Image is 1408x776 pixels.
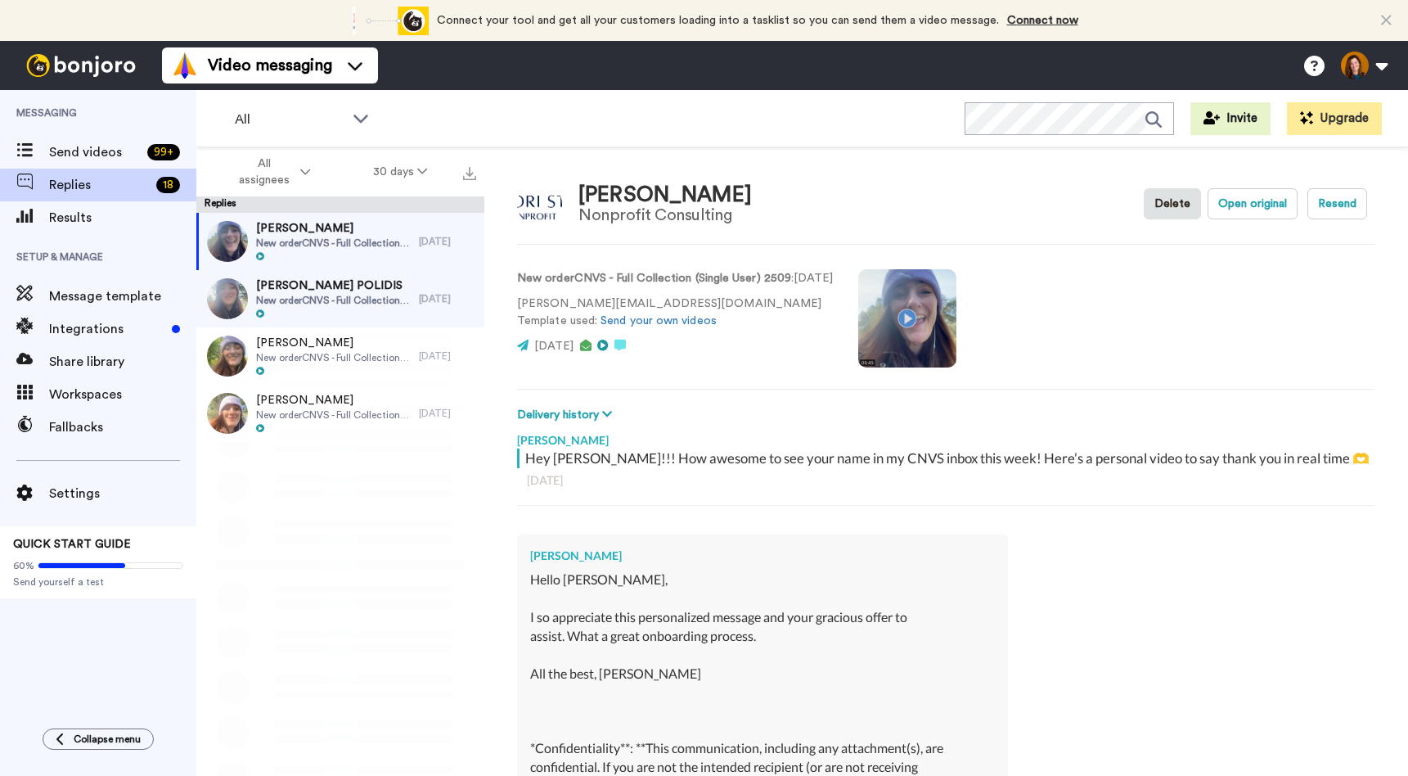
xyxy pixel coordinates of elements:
[517,296,834,330] p: [PERSON_NAME][EMAIL_ADDRESS][DOMAIN_NAME] Template used:
[578,183,752,207] div: [PERSON_NAME]
[156,177,180,193] div: 18
[147,144,180,160] div: 99 +
[1007,15,1078,26] a: Connect now
[1208,188,1298,219] button: Open original
[49,175,150,195] span: Replies
[437,15,999,26] span: Connect your tool and get all your customers loading into a tasklist so you can send them a video...
[207,336,248,377] img: 3d4b3289-19ec-4863-ac64-de23aa995725-thumb.jpg
[419,350,476,363] div: [DATE]
[339,7,429,35] div: animation
[517,424,1375,449] div: [PERSON_NAME]
[342,157,459,187] button: 30 days
[49,286,196,306] span: Message template
[49,484,196,503] span: Settings
[527,472,1365,489] div: [DATE]
[517,270,834,287] p: : [DATE]
[419,235,476,248] div: [DATE]
[49,385,196,404] span: Workspaces
[530,548,995,564] div: [PERSON_NAME]
[463,167,476,180] img: export.svg
[172,52,198,79] img: vm-color.svg
[49,142,141,162] span: Send videos
[207,393,248,434] img: 0e5c4311-ac30-47a9-9441-4d8f3c1cb446-thumb.jpg
[256,220,411,237] span: [PERSON_NAME]
[256,294,411,307] span: New orderCNVS - Full Collection (Single User) 2509
[196,327,484,385] a: [PERSON_NAME]New orderCNVS - Full Collection (Single User) 2509[DATE]
[207,221,248,262] img: 97863531-59e5-4986-b61a-f6ed9588e6d9-thumb.jpg
[256,237,411,250] span: New orderCNVS - Full Collection (Single User) 2509
[13,575,183,589] span: Send yourself a test
[517,273,791,284] strong: New orderCNVS - Full Collection (Single User) 2509
[196,385,484,442] a: [PERSON_NAME]New orderCNVS - Full Collection (Single User) 2509[DATE]
[419,407,476,420] div: [DATE]
[196,213,484,270] a: [PERSON_NAME]New orderCNVS - Full Collection (Single User) 2509[DATE]
[20,54,142,77] img: bj-logo-header-white.svg
[1287,102,1382,135] button: Upgrade
[43,729,154,750] button: Collapse menu
[256,392,411,408] span: [PERSON_NAME]
[1307,188,1367,219] button: Resend
[49,352,196,372] span: Share library
[517,406,617,424] button: Delivery history
[1190,102,1271,135] button: Invite
[419,292,476,305] div: [DATE]
[208,54,332,77] span: Video messaging
[525,449,1371,468] div: Hey [PERSON_NAME]!!! How awesome to see your name in my CNVS inbox this week! Here’s a personal v...
[534,341,574,352] span: [DATE]
[1144,188,1201,219] button: Delete
[200,149,342,195] button: All assignees
[49,417,196,437] span: Fallbacks
[256,408,411,422] span: New orderCNVS - Full Collection (Single User) 2509
[256,277,411,294] span: [PERSON_NAME] POLIDIS
[256,335,411,351] span: [PERSON_NAME]
[235,110,344,129] span: All
[458,160,481,184] button: Export all results that match these filters now.
[207,278,248,319] img: 35b831fc-5d2c-460e-90d3-54c4c80027f2-thumb.jpg
[231,156,297,188] span: All assignees
[517,182,562,227] img: Image of Lori Stanley
[196,270,484,327] a: [PERSON_NAME] POLIDISNew orderCNVS - Full Collection (Single User) 2509[DATE]
[13,539,131,550] span: QUICK START GUIDE
[13,559,34,572] span: 60%
[256,351,411,364] span: New orderCNVS - Full Collection (Single User) 2509
[49,208,196,228] span: Results
[49,319,165,339] span: Integrations
[578,206,752,224] div: Nonprofit Consulting
[196,196,484,213] div: Replies
[601,315,717,327] a: Send your own videos
[74,733,141,746] span: Collapse menu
